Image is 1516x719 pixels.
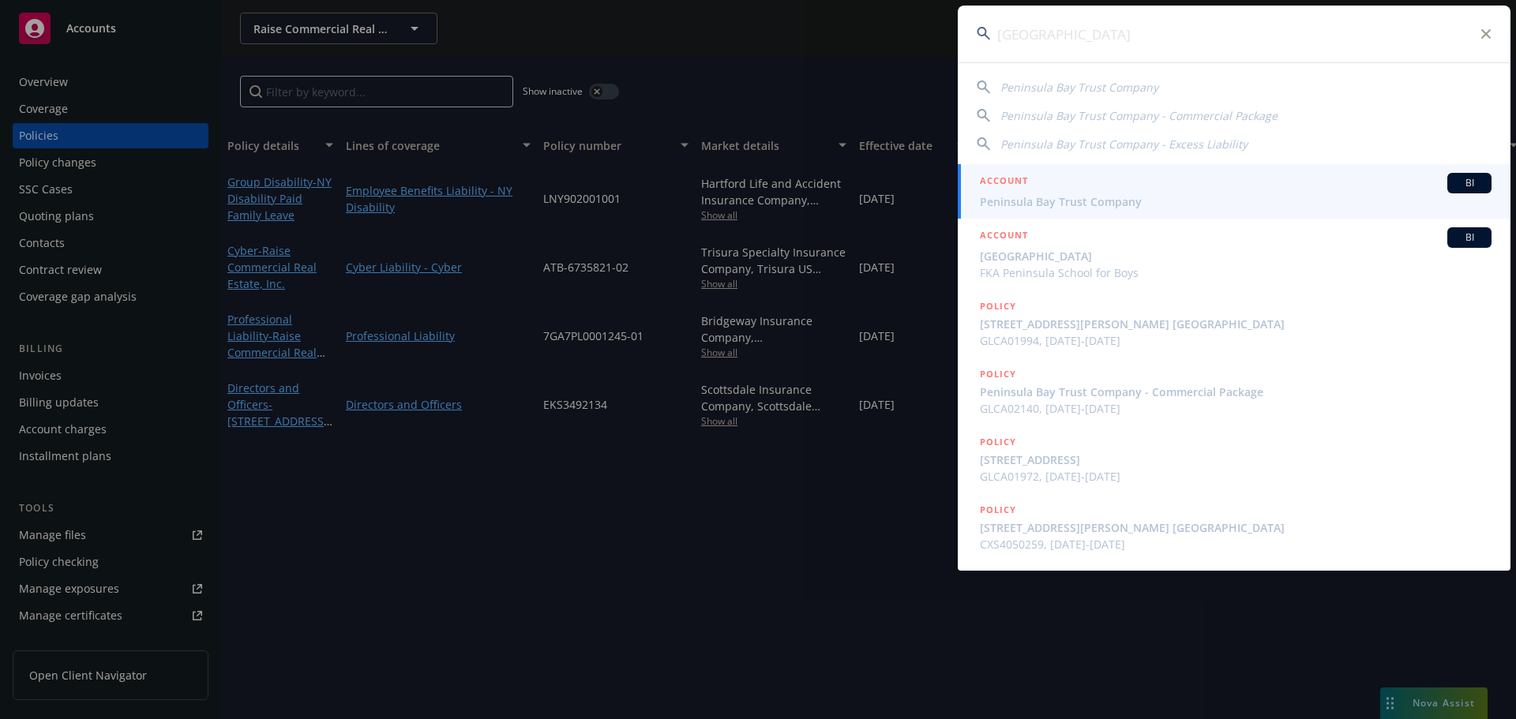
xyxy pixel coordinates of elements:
span: BI [1454,176,1485,190]
span: Peninsula Bay Trust Company - Commercial Package [980,384,1492,400]
span: GLCA01972, [DATE]-[DATE] [980,468,1492,485]
span: [GEOGRAPHIC_DATA] [980,248,1492,264]
span: GLCA02140, [DATE]-[DATE] [980,400,1492,417]
h5: POLICY [980,366,1016,382]
span: [STREET_ADDRESS][PERSON_NAME] [GEOGRAPHIC_DATA] [980,519,1492,536]
span: BI [1454,230,1485,245]
h5: ACCOUNT [980,173,1028,192]
span: Peninsula Bay Trust Company - Commercial Package [1000,108,1278,123]
h5: POLICY [980,434,1016,450]
span: [STREET_ADDRESS] [980,451,1492,468]
span: CXS4050259, [DATE]-[DATE] [980,536,1492,552]
a: POLICY[STREET_ADDRESS][PERSON_NAME] [GEOGRAPHIC_DATA]CXS4050259, [DATE]-[DATE] [958,493,1510,561]
span: [STREET_ADDRESS][PERSON_NAME] [GEOGRAPHIC_DATA] [980,316,1492,332]
h5: POLICY [980,298,1016,314]
span: Peninsula Bay Trust Company [980,193,1492,210]
span: Peninsula Bay Trust Company - Excess Liability [1000,137,1248,152]
h5: POLICY [980,502,1016,518]
span: GLCA01994, [DATE]-[DATE] [980,332,1492,349]
a: ACCOUNTBI[GEOGRAPHIC_DATA]FKA Peninsula School for Boys [958,219,1510,290]
h5: ACCOUNT [980,227,1028,246]
a: POLICY[STREET_ADDRESS]GLCA01972, [DATE]-[DATE] [958,425,1510,493]
a: ACCOUNTBIPeninsula Bay Trust Company [958,164,1510,219]
a: POLICY[STREET_ADDRESS][PERSON_NAME] [GEOGRAPHIC_DATA]GLCA01994, [DATE]-[DATE] [958,290,1510,358]
span: FKA Peninsula School for Boys [980,264,1492,281]
span: Peninsula Bay Trust Company [1000,80,1158,95]
input: Search... [958,6,1510,62]
a: POLICYPeninsula Bay Trust Company - Commercial PackageGLCA02140, [DATE]-[DATE] [958,358,1510,425]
